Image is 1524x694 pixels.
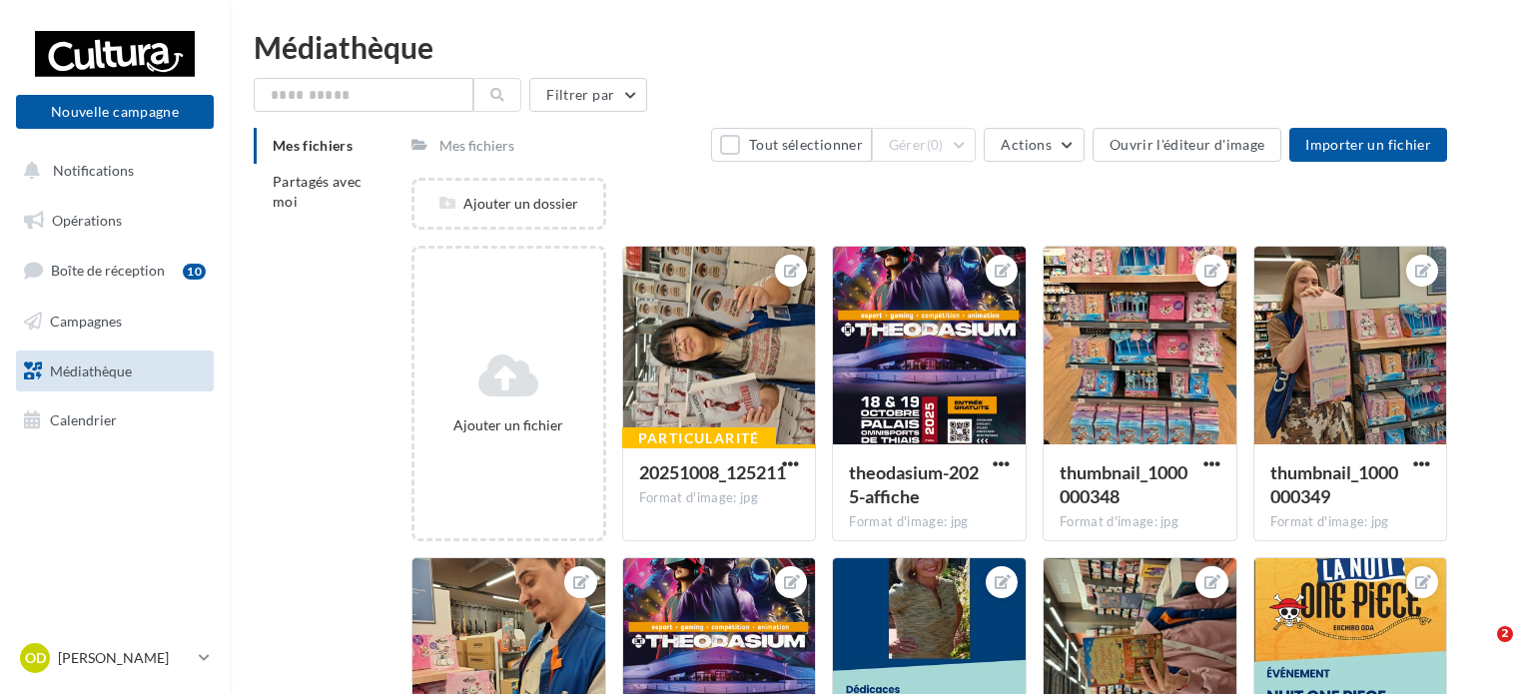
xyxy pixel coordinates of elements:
iframe: Intercom live chat [1456,626,1504,674]
span: Notifications [53,162,134,179]
button: Nouvelle campagne [16,95,214,129]
div: Ajouter un dossier [414,194,603,214]
span: Importer un fichier [1305,136,1431,153]
a: Opérations [12,200,218,242]
button: Gérer(0) [872,128,977,162]
span: (0) [927,137,944,153]
div: Médiathèque [254,32,1500,62]
button: Importer un fichier [1289,128,1447,162]
div: Ajouter un fichier [422,415,595,435]
span: Mes fichiers [273,137,353,154]
span: thumbnail_1000000348 [1060,461,1187,507]
button: Tout sélectionner [711,128,871,162]
button: Ouvrir l'éditeur d'image [1093,128,1281,162]
span: Campagnes [50,313,122,330]
span: Calendrier [50,411,117,428]
div: Mes fichiers [439,136,514,156]
a: OD [PERSON_NAME] [16,639,214,677]
span: Opérations [52,212,122,229]
button: Notifications [12,150,210,192]
div: Format d'image: jpg [1270,513,1431,531]
button: Filtrer par [529,78,647,112]
div: Format d'image: jpg [849,513,1010,531]
span: 20251008_125211 [639,461,786,483]
span: thumbnail_1000000349 [1270,461,1398,507]
span: Actions [1001,136,1051,153]
div: Format d'image: jpg [639,489,800,507]
span: 2 [1497,626,1513,642]
div: Format d'image: jpg [1060,513,1220,531]
a: Calendrier [12,399,218,441]
span: Boîte de réception [51,262,165,279]
p: [PERSON_NAME] [58,648,191,668]
button: Actions [984,128,1084,162]
a: Médiathèque [12,350,218,392]
div: Particularité [622,427,776,449]
div: 10 [183,264,206,280]
span: theodasium-2025-affiche [849,461,979,507]
span: Partagés avec moi [273,173,363,210]
a: Campagnes [12,301,218,343]
span: Médiathèque [50,361,132,378]
span: OD [25,648,46,668]
a: Boîte de réception10 [12,249,218,292]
